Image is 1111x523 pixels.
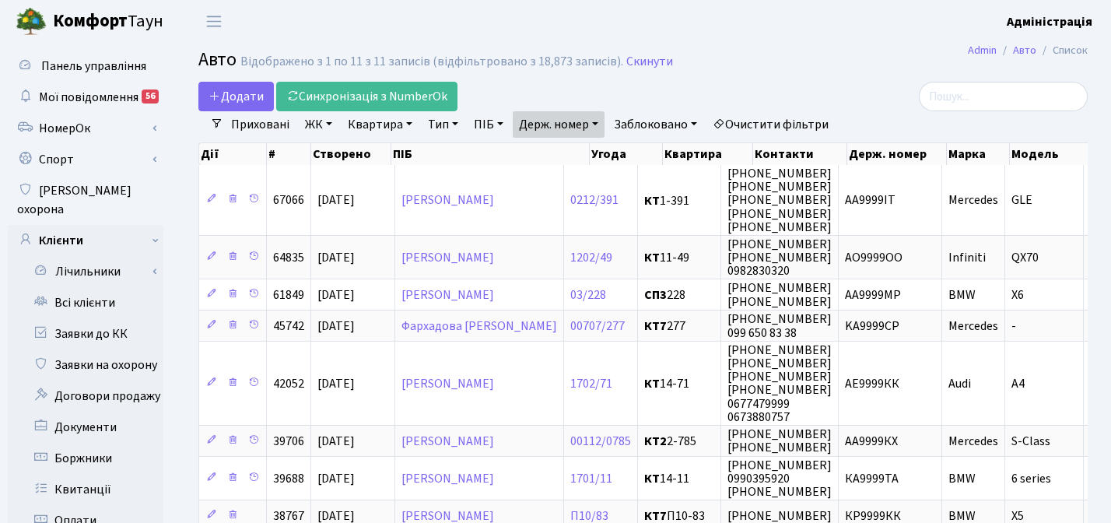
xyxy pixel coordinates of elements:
[317,286,355,304] span: [DATE]
[8,287,163,318] a: Всі клієнти
[644,377,714,390] span: 14-71
[401,249,494,266] a: [PERSON_NAME]
[644,195,714,207] span: 1-391
[513,111,605,138] a: Держ. номер
[311,143,391,165] th: Створено
[198,46,237,73] span: Авто
[8,318,163,349] a: Заявки до КК
[1011,433,1050,450] span: S-Class
[590,143,663,165] th: Угода
[1011,286,1024,304] span: X6
[267,143,311,165] th: #
[727,165,832,235] span: [PHONE_NUMBER] [PHONE_NUMBER] [PHONE_NUMBER] [PHONE_NUMBER] [PHONE_NUMBER]
[8,225,163,256] a: Клієнти
[644,251,714,264] span: 11-49
[273,470,304,487] span: 39688
[968,42,997,58] a: Admin
[570,470,612,487] a: 1701/11
[8,412,163,443] a: Документи
[644,249,660,266] b: КТ
[401,470,494,487] a: [PERSON_NAME]
[644,435,714,448] span: 2-785
[845,433,898,450] span: АА9999КХ
[948,433,998,450] span: Mercedes
[276,82,457,111] a: Синхронізація з NumberOk
[727,236,832,279] span: [PHONE_NUMBER] [PHONE_NUMBER] 0982830320
[727,280,832,311] span: [PHONE_NUMBER] [PHONE_NUMBER]
[845,249,902,266] span: AO9999OO
[847,143,947,165] th: Держ. номер
[948,470,976,487] span: BMW
[845,375,899,392] span: АЕ9999КК
[273,192,304,209] span: 67066
[626,54,673,69] a: Скинути
[644,318,667,335] b: КТ7
[845,286,901,304] span: AA9999MP
[401,433,494,450] a: [PERSON_NAME]
[198,82,274,111] a: Додати
[342,111,419,138] a: Квартира
[948,192,998,209] span: Mercedes
[8,349,163,381] a: Заявки на охорону
[317,318,355,335] span: [DATE]
[727,342,832,426] span: [PHONE_NUMBER] [PHONE_NUMBER] [PHONE_NUMBER] [PHONE_NUMBER] 0677479999 0673880757
[644,472,714,485] span: 14-11
[753,143,846,165] th: Контакти
[608,111,703,138] a: Заблоковано
[644,510,714,522] span: П10-83
[948,375,971,392] span: Audi
[8,175,163,225] a: [PERSON_NAME] охорона
[39,89,138,106] span: Мої повідомлення
[1011,318,1016,335] span: -
[644,320,714,332] span: 277
[8,144,163,175] a: Спорт
[845,192,895,209] span: АА9999ІТ
[273,375,304,392] span: 42052
[1011,470,1051,487] span: 6 series
[209,88,264,105] span: Додати
[8,381,163,412] a: Договори продажу
[16,6,47,37] img: logo.png
[706,111,835,138] a: Очистити фільтри
[948,249,986,266] span: Infiniti
[391,143,590,165] th: ПІБ
[727,457,832,500] span: [PHONE_NUMBER] 0990395920 [PHONE_NUMBER]
[401,192,494,209] a: [PERSON_NAME]
[1010,143,1088,165] th: Модель
[1007,13,1092,30] b: Адміністрація
[1036,42,1088,59] li: Список
[273,433,304,450] span: 39706
[570,318,625,335] a: 00707/277
[8,82,163,113] a: Мої повідомлення56
[570,192,619,209] a: 0212/391
[570,375,612,392] a: 1702/71
[947,143,1009,165] th: Марка
[317,249,355,266] span: [DATE]
[1011,249,1039,266] span: QX70
[317,192,355,209] span: [DATE]
[1011,192,1032,209] span: GLE
[644,375,660,392] b: КТ
[317,375,355,392] span: [DATE]
[195,9,233,34] button: Переключити навігацію
[1011,375,1025,392] span: A4
[240,54,623,69] div: Відображено з 1 по 11 з 11 записів (відфільтровано з 18,873 записів).
[401,375,494,392] a: [PERSON_NAME]
[53,9,163,35] span: Таун
[1013,42,1036,58] a: Авто
[644,433,667,450] b: КТ2
[1007,12,1092,31] a: Адміністрація
[663,143,753,165] th: Квартира
[845,318,899,335] span: KA9999CP
[299,111,338,138] a: ЖК
[845,470,899,487] span: КА9999ТА
[948,318,998,335] span: Mercedes
[273,249,304,266] span: 64835
[919,82,1088,111] input: Пошук...
[18,256,163,287] a: Лічильники
[948,286,976,304] span: BMW
[727,311,832,342] span: [PHONE_NUMBER] 099 650 83 38
[8,443,163,474] a: Боржники
[317,433,355,450] span: [DATE]
[644,192,660,209] b: КТ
